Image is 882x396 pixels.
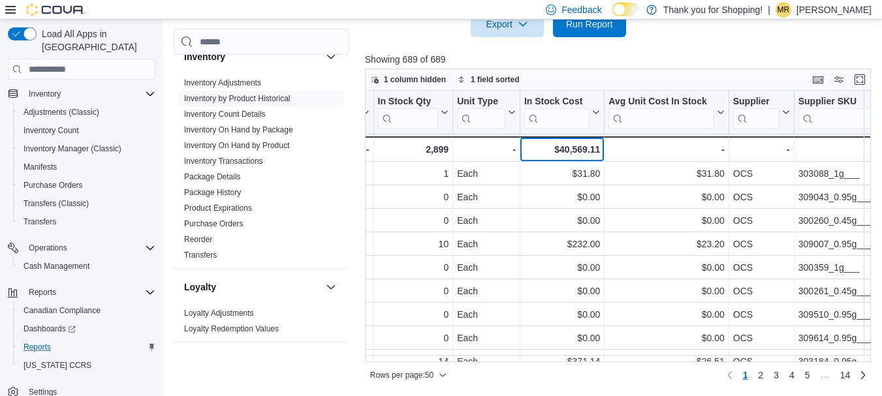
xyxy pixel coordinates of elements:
[18,177,155,193] span: Purchase Orders
[13,213,161,231] button: Transfers
[184,309,254,318] a: Loyalty Adjustments
[796,2,872,18] p: [PERSON_NAME]
[377,190,449,206] div: 0
[733,96,780,129] div: Supplier
[733,96,790,129] button: Supplier
[13,176,161,194] button: Purchase Orders
[184,189,241,198] a: Package History
[561,3,601,16] span: Feedback
[553,11,626,37] button: Run Report
[24,261,89,271] span: Cash Management
[733,190,790,206] div: OCS
[13,158,161,176] button: Manifests
[457,96,516,129] button: Unit Type
[13,356,161,374] button: [US_STATE] CCRS
[370,370,433,380] span: Rows per page : 50
[24,305,101,316] span: Canadian Compliance
[184,51,225,64] h3: Inventory
[184,142,289,151] a: Inventory On Hand by Product
[738,365,856,386] ul: Pagination for preceding grid
[608,307,724,323] div: $0.00
[457,96,505,129] div: Unit Type
[457,166,516,182] div: Each
[18,258,95,274] a: Cash Management
[768,2,770,18] p: |
[184,281,321,294] button: Loyalty
[452,72,525,87] button: 1 field sorted
[524,284,600,299] div: $0.00
[377,284,449,299] div: 0
[184,94,291,104] span: Inventory by Product Historical
[18,159,155,175] span: Manifests
[18,196,155,211] span: Transfers (Classic)
[377,307,449,323] div: 0
[471,11,544,37] button: Export
[377,142,449,157] div: 2,899
[24,324,76,334] span: Dashboards
[184,126,293,135] a: Inventory On Hand by Package
[835,365,856,386] a: Page 14 of 14
[524,331,600,346] div: $0.00
[758,369,763,382] span: 2
[184,79,261,88] a: Inventory Adjustments
[184,188,241,198] span: Package History
[457,307,516,323] div: Each
[18,123,84,138] a: Inventory Count
[184,235,212,245] span: Reorder
[377,354,449,370] div: 14
[184,204,252,214] span: Product Expirations
[184,110,266,120] span: Inventory Count Details
[24,240,72,256] button: Operations
[738,365,753,386] button: Page 1 of 14
[805,369,810,382] span: 5
[384,74,446,85] span: 1 column hidden
[29,287,56,297] span: Reports
[457,331,516,346] div: Each
[612,3,640,16] input: Dark Mode
[365,53,876,66] p: Showing 689 of 689
[840,369,851,382] span: 14
[24,107,99,117] span: Adjustments (Classic)
[184,219,244,230] span: Purchase Orders
[184,110,266,119] a: Inventory Count Details
[18,303,155,318] span: Canadian Compliance
[457,260,516,276] div: Each
[608,142,724,157] div: -
[13,121,161,140] button: Inventory Count
[722,367,738,383] button: Previous page
[18,104,155,120] span: Adjustments (Classic)
[608,237,724,252] div: $23.20
[18,321,81,337] a: Dashboards
[524,190,600,206] div: $0.00
[13,320,161,338] a: Dashboards
[810,72,826,87] button: Keyboard shortcuts
[365,367,452,383] button: Rows per page:50
[457,284,516,299] div: Each
[377,96,449,129] button: In Stock Qty
[733,331,790,346] div: OCS
[377,237,449,252] div: 10
[26,3,85,16] img: Cova
[184,251,217,260] a: Transfers
[524,354,600,370] div: $371.14
[608,331,724,346] div: $0.00
[743,369,748,382] span: 1
[789,369,795,382] span: 4
[612,16,613,17] span: Dark Mode
[852,72,868,87] button: Enter fullscreen
[377,331,449,346] div: 0
[663,2,763,18] p: Thank you for Shopping!
[24,86,155,102] span: Inventory
[608,96,714,129] div: Avg Unit Cost In Stock
[457,96,505,108] div: Unit Type
[733,213,790,229] div: OCS
[24,284,155,300] span: Reports
[366,72,451,87] button: 1 column hidden
[768,365,784,386] a: Page 3 of 14
[184,51,321,64] button: Inventory
[184,309,254,319] span: Loyalty Adjustments
[457,237,516,252] div: Each
[323,280,339,296] button: Loyalty
[18,358,97,373] a: [US_STATE] CCRS
[13,257,161,275] button: Cash Management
